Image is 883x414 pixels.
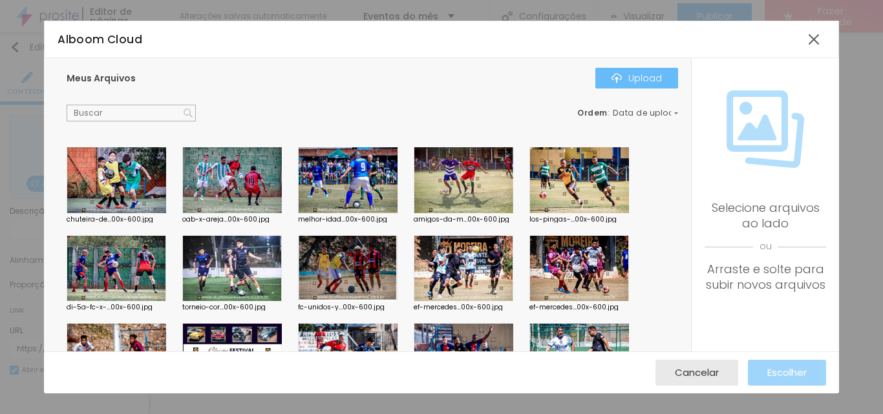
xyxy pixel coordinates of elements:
span: Cancelar [675,367,719,378]
span: Meus Arquivos [67,72,136,85]
button: IconeUpload [595,68,678,88]
span: Data de upload [613,109,680,117]
img: Icone [727,90,804,168]
span: Ordem [577,107,608,118]
div: Upload [612,73,662,83]
div: fc-unidos-y...00x-600.jpg [298,304,398,311]
input: Buscar [67,105,196,121]
img: Icone [612,73,622,83]
div: los-pingas-...00x-600.jpg [529,216,629,223]
div: di-5a-fc-x-...00x-600.jpg [67,304,166,311]
div: melhor-idad...00x-600.jpg [298,216,398,223]
div: Selecione arquivos ao lado Arraste e solte para subir novos arquivos [705,200,825,293]
span: ou [705,231,825,262]
button: Escolher [748,360,826,386]
div: torneio-cor...00x-600.jpg [182,304,282,311]
span: Escolher [767,367,807,378]
img: Icone [184,109,193,118]
div: ef-mercedes...00x-600.jpg [414,304,513,311]
div: amigos-da-m...00x-600.jpg [414,216,513,223]
div: : [577,109,678,117]
span: Alboom Cloud [58,32,142,47]
div: oab-x-areja...00x-600.jpg [182,216,282,223]
div: ef-mercedes...00x-600.jpg [529,304,629,311]
div: chuteira-de...00x-600.jpg [67,216,166,223]
button: Cancelar [655,360,738,386]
